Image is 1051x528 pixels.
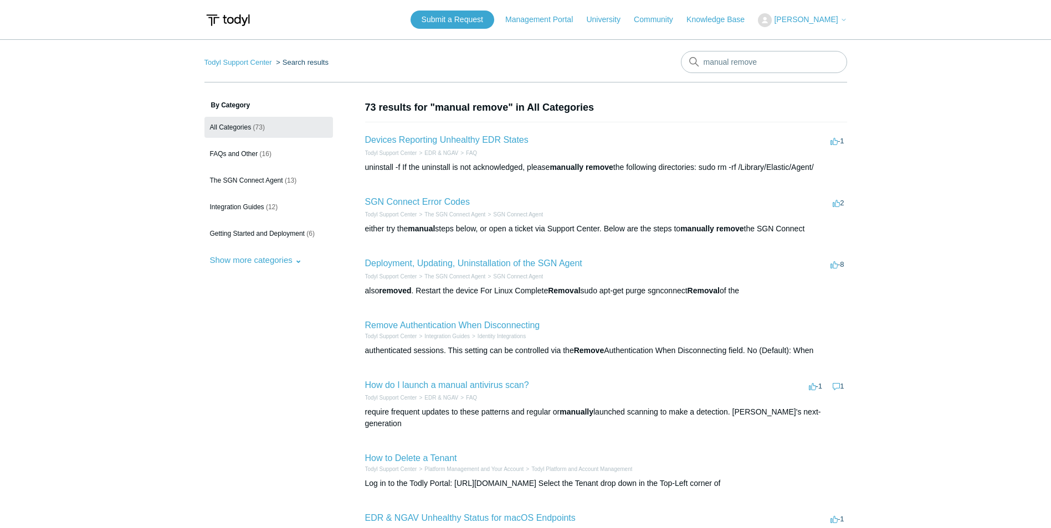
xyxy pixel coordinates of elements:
h1: 73 results for "manual remove" in All Categories [365,100,847,115]
a: Todyl Platform and Account Management [531,466,632,472]
em: Remove [574,346,604,355]
a: Platform Management and Your Account [424,466,524,472]
span: (13) [285,177,296,184]
a: The SGN Connect Agent [424,273,485,279]
span: 2 [833,199,844,207]
em: remove [716,224,744,233]
li: Integration Guides [417,332,470,340]
li: Todyl Support Center [365,465,417,473]
span: [PERSON_NAME] [774,15,838,24]
span: FAQs and Other [210,150,258,158]
li: Todyl Support Center [204,58,274,66]
a: FAQ [466,395,477,401]
span: (6) [306,230,315,237]
a: EDR & NGAV Unhealthy Status for macOS Endpoints [365,513,576,522]
li: Todyl Support Center [365,332,417,340]
li: The SGN Connect Agent [417,272,485,281]
a: Submit a Request [411,11,494,29]
a: Integration Guides [424,333,470,339]
a: Identity Integrations [478,333,526,339]
li: Identity Integrations [470,332,526,340]
a: Todyl Support Center [365,273,417,279]
a: EDR & NGAV [424,150,458,156]
span: -1 [809,382,823,390]
em: manually [550,163,583,172]
a: SGN Connect Agent [493,211,543,218]
a: Todyl Support Center [365,211,417,218]
a: Getting Started and Deployment (6) [204,223,333,244]
span: (73) [253,123,265,131]
em: manually [560,407,593,416]
li: EDR & NGAV [417,149,458,157]
li: The SGN Connect Agent [417,210,485,219]
div: Log in to the Todly Portal: [URL][DOMAIN_NAME] Select the Tenant drop down in the Top-Left corner of [365,478,847,489]
li: FAQ [458,394,477,402]
a: All Categories (73) [204,117,333,138]
a: FAQ [466,150,477,156]
li: Todyl Support Center [365,394,417,402]
img: Todyl Support Center Help Center home page [204,10,252,30]
span: The SGN Connect Agent [210,177,283,184]
a: Deployment, Updating, Uninstallation of the SGN Agent [365,258,582,268]
a: Management Portal [505,14,584,25]
a: How to Delete a Tenant [365,453,457,463]
a: FAQs and Other (16) [204,143,333,164]
a: The SGN Connect Agent [424,211,485,218]
em: remove [586,163,613,172]
div: also . Restart the device For Linux Complete sudo apt-get purge sgnconnect of the [365,285,847,297]
li: Platform Management and Your Account [417,465,524,473]
button: Show more categories [204,250,307,270]
a: The SGN Connect Agent (13) [204,170,333,191]
a: Todyl Support Center [204,58,272,66]
span: Getting Started and Deployment [210,230,305,237]
a: EDR & NGAV [424,395,458,401]
li: SGN Connect Agent [485,272,543,281]
em: manually [680,224,714,233]
a: Todyl Support Center [365,150,417,156]
div: uninstall -f If the uninstall is not acknowledged, please the following directories: sudo rm -rf ... [365,162,847,173]
li: Todyl Platform and Account Management [524,465,632,473]
a: Remove Authentication When Disconnecting [365,320,540,330]
div: either try the steps below, or open a ticket via Support Center. Below are the steps to the SGN C... [365,223,847,235]
a: Knowledge Base [686,14,756,25]
span: -1 [830,137,844,145]
em: manual [408,224,435,233]
span: All Categories [210,123,252,131]
li: Todyl Support Center [365,272,417,281]
button: [PERSON_NAME] [758,13,847,27]
a: Integration Guides (12) [204,196,333,218]
li: FAQ [458,149,477,157]
span: -8 [830,260,844,268]
span: (12) [266,203,278,211]
h3: By Category [204,100,333,110]
em: Removal [688,286,720,295]
a: Community [634,14,684,25]
a: SGN Connect Error Codes [365,197,470,206]
span: -1 [830,515,844,523]
div: authenticated sessions. This setting can be controlled via the Authentication When Disconnecting ... [365,345,847,356]
li: Todyl Support Center [365,149,417,157]
li: SGN Connect Agent [485,210,543,219]
a: Todyl Support Center [365,333,417,339]
li: Todyl Support Center [365,210,417,219]
a: SGN Connect Agent [493,273,543,279]
span: Integration Guides [210,203,264,211]
li: EDR & NGAV [417,394,458,402]
a: Todyl Support Center [365,395,417,401]
input: Search [681,51,847,73]
div: require frequent updates to these patterns and regular or launched scanning to make a detection. ... [365,406,847,429]
a: Devices Reporting Unhealthy EDR States [365,135,529,144]
span: 1 [833,382,844,390]
li: Search results [274,58,329,66]
a: Todyl Support Center [365,466,417,472]
a: How do I launch a manual antivirus scan? [365,380,529,390]
em: Removal [548,286,580,295]
span: (16) [260,150,271,158]
em: removed [379,286,411,295]
a: University [586,14,631,25]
